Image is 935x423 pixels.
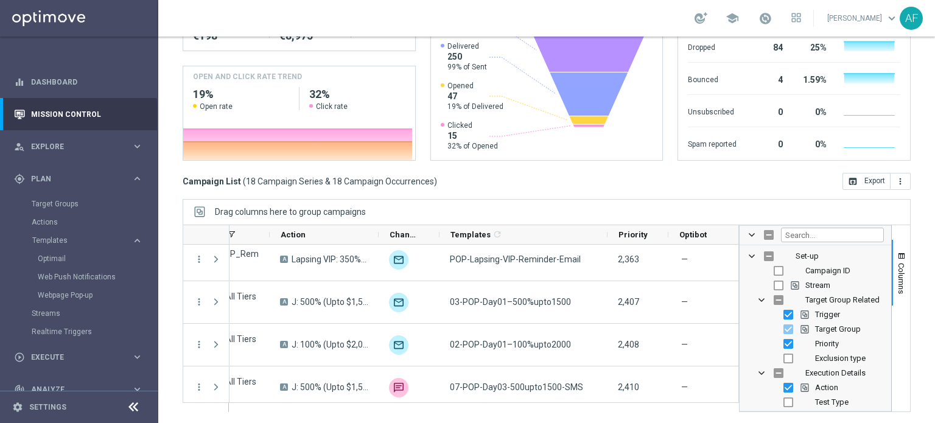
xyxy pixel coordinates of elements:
[688,37,737,56] div: Dropped
[193,71,302,82] h4: OPEN AND CLICK RATE TREND
[131,351,143,363] i: keyboard_arrow_right
[32,213,157,231] div: Actions
[842,173,891,190] button: open_in_browser Export
[131,173,143,184] i: keyboard_arrow_right
[740,307,891,322] div: Trigger Column
[681,339,688,350] span: —
[38,254,127,264] a: Optimail
[215,207,366,217] div: Row Groups
[13,142,144,152] button: person_search Explore keyboard_arrow_right
[450,296,571,307] span: 03-POP-Day01–500%upto1500
[740,293,891,307] div: Target Group Related Column Group
[740,366,891,380] div: Execution Details Column Group
[14,352,131,363] div: Execute
[740,395,891,410] div: Test Type Column
[292,382,368,393] span: J: 500% (Upto $1,500)_Day3_SMS
[450,339,571,350] span: 02-POP-Day01–100%upto2000
[447,121,498,130] span: Clicked
[14,98,143,130] div: Mission Control
[740,249,891,264] div: Set-up Column Group
[32,237,131,244] div: Templates
[281,230,306,239] span: Action
[309,87,405,102] h2: 32%
[797,37,827,56] div: 25%
[815,310,840,319] span: Trigger
[14,173,25,184] i: gps_fixed
[292,339,368,350] span: J: 100% (Upto $2,000) + $30FS (Dep $20 - $99) / $200FS (Dep $100 - $499) / $1000FS (Dep $500+)_Day1
[13,352,144,362] div: play_circle_outline Execute keyboard_arrow_right
[805,368,866,377] span: Execution Details
[491,228,502,241] span: Calculate column
[38,290,127,300] a: Webpage Pop-up
[842,176,911,186] multiple-options-button: Export to CSV
[885,12,898,25] span: keyboard_arrow_down
[31,98,143,130] a: Mission Control
[13,385,144,394] div: track_changes Analyze keyboard_arrow_right
[618,230,648,239] span: Priority
[14,384,131,395] div: Analyze
[618,382,639,392] span: 2,410
[13,174,144,184] button: gps_fixed Plan keyboard_arrow_right
[450,254,581,265] span: POP-Lapsing-VIP-Reminder-Email
[32,309,127,318] a: Streams
[13,110,144,119] div: Mission Control
[740,264,891,278] div: Campaign ID Column
[194,339,205,350] button: more_vert
[32,199,127,209] a: Target Groups
[897,263,906,294] span: Columns
[815,383,838,392] span: Action
[32,236,144,245] div: Templates keyboard_arrow_right
[389,335,408,355] div: Optimail
[450,382,583,393] span: 07-POP-Day03-500upto1500-SMS
[681,296,688,307] span: —
[389,250,408,270] div: Optimail
[447,141,498,151] span: 32% of Opened
[681,254,688,265] span: —
[751,133,783,153] div: 0
[618,340,639,349] span: 2,408
[815,354,866,363] span: Exclusion type
[781,228,884,242] input: Filter Columns Input
[895,177,905,186] i: more_vert
[194,254,205,265] button: more_vert
[31,143,131,150] span: Explore
[183,176,437,187] h3: Campaign List
[740,278,891,293] div: Stream Column
[38,272,127,282] a: Web Push Notifications
[815,324,861,334] span: Target Group
[280,298,288,306] span: A
[848,177,858,186] i: open_in_browser
[215,207,366,217] span: Drag columns here to group campaigns
[726,12,739,25] span: school
[32,237,119,244] span: Templates
[389,293,408,312] div: Optimail
[14,352,25,363] i: play_circle_outline
[740,337,891,351] div: Priority Column
[681,382,688,393] span: —
[815,397,849,407] span: Test Type
[447,130,498,141] span: 15
[38,250,157,268] div: Optimail
[797,133,827,153] div: 0%
[688,101,737,121] div: Unsubscribed
[447,41,487,51] span: Delivered
[14,77,25,88] i: equalizer
[31,175,131,183] span: Plan
[805,266,850,275] span: Campaign ID
[797,101,827,121] div: 0%
[13,77,144,87] div: equalizer Dashboard
[280,341,288,348] span: A
[688,133,737,153] div: Spam reported
[751,101,783,121] div: 0
[796,251,819,260] span: Set-up
[900,7,923,30] div: AF
[31,386,131,393] span: Analyze
[32,217,127,227] a: Actions
[14,141,25,152] i: person_search
[32,323,157,341] div: Realtime Triggers
[29,404,66,411] a: Settings
[450,230,491,239] span: Templates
